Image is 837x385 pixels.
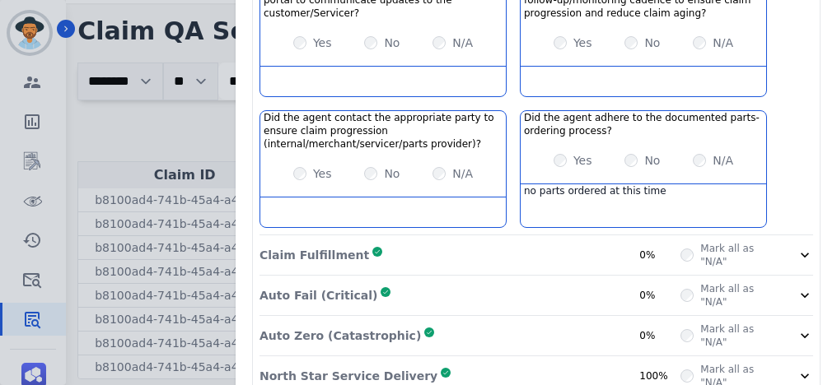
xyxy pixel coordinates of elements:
p: Auto Fail (Critical) [260,287,377,304]
label: N/A [713,35,733,51]
p: North Star Service Delivery [260,368,437,384]
h3: Did the agent contact the appropriate party to ensure claim progression (internal/merchant/servic... [264,111,503,151]
div: 100% [639,369,680,383]
label: No [384,35,400,51]
h3: Did the agent adhere to the documented parts-ordering process? [524,111,763,137]
div: 0% [639,248,680,262]
label: Mark all as "N/A" [700,242,777,268]
label: No [644,35,660,51]
label: Yes [573,35,592,51]
label: Yes [573,152,592,169]
p: Claim Fulfillment [260,247,369,263]
div: no parts ordered at this time [521,184,766,214]
label: N/A [713,152,733,169]
label: No [644,152,660,169]
div: 0% [639,289,680,302]
label: N/A [452,165,473,182]
label: Mark all as "N/A" [700,322,777,349]
label: Yes [313,165,332,182]
p: Auto Zero (Catastrophic) [260,327,421,344]
label: No [384,165,400,182]
label: Mark all as "N/A" [700,282,777,308]
div: 0% [639,329,680,342]
label: Yes [313,35,332,51]
label: N/A [452,35,473,51]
